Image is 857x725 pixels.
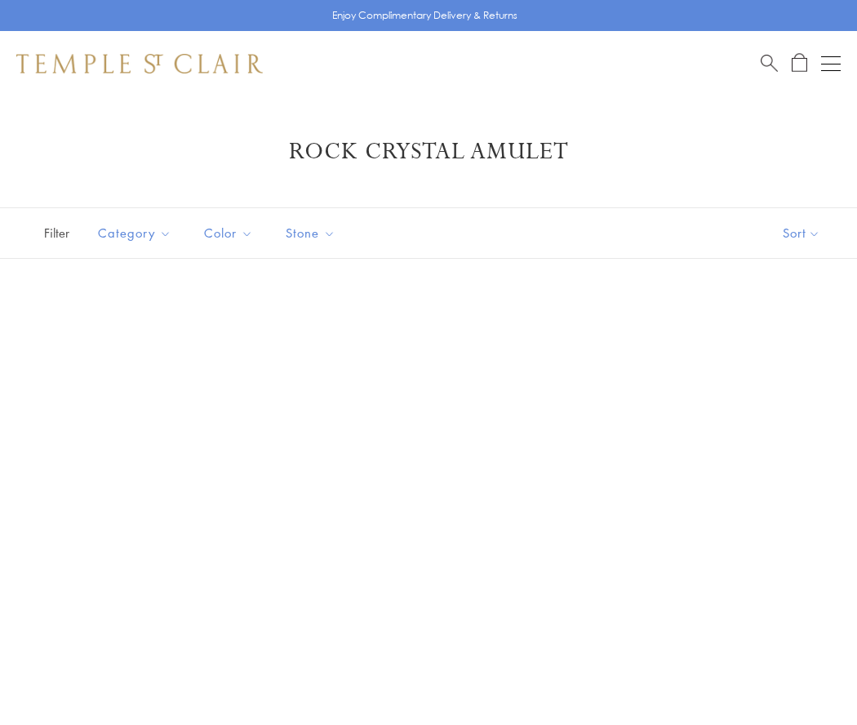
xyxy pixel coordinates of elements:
[332,7,517,24] p: Enjoy Complimentary Delivery & Returns
[746,208,857,258] button: Show sort by
[761,53,778,73] a: Search
[90,223,184,243] span: Category
[273,215,348,251] button: Stone
[821,54,841,73] button: Open navigation
[16,54,263,73] img: Temple St. Clair
[196,223,265,243] span: Color
[192,215,265,251] button: Color
[41,137,816,167] h1: Rock Crystal Amulet
[86,215,184,251] button: Category
[278,223,348,243] span: Stone
[792,53,807,73] a: Open Shopping Bag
